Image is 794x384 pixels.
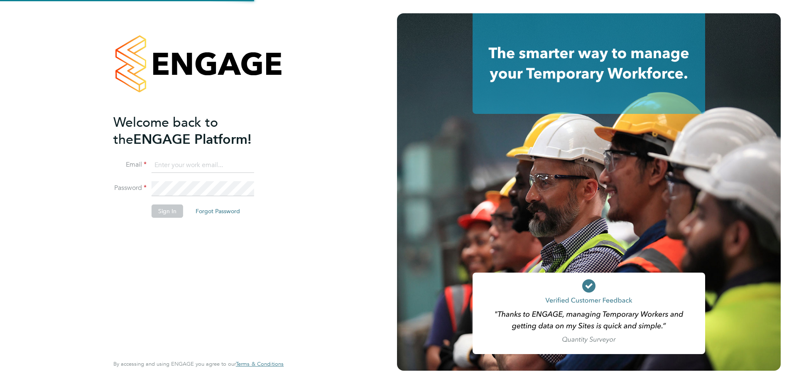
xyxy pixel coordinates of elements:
button: Forgot Password [189,204,247,218]
a: Terms & Conditions [236,361,284,367]
label: Password [113,184,147,192]
label: Email [113,160,147,169]
span: Welcome back to the [113,114,218,148]
button: Sign In [152,204,183,218]
h2: ENGAGE Platform! [113,114,275,148]
input: Enter your work email... [152,158,254,173]
span: By accessing and using ENGAGE you agree to our [113,360,284,367]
